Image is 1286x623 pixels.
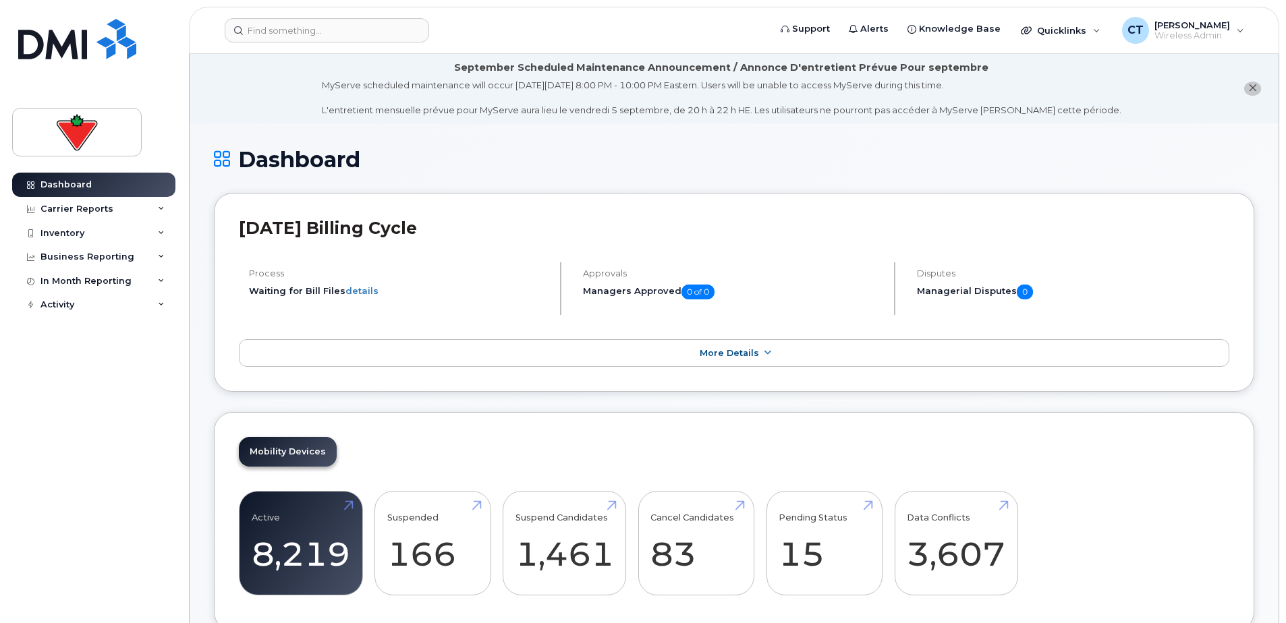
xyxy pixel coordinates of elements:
div: MyServe scheduled maintenance will occur [DATE][DATE] 8:00 PM - 10:00 PM Eastern. Users will be u... [322,79,1121,117]
a: Cancel Candidates 83 [650,499,742,588]
a: Suspended 166 [387,499,478,588]
h2: [DATE] Billing Cycle [239,218,1229,238]
li: Waiting for Bill Files [249,285,549,297]
span: 0 [1017,285,1033,299]
div: September Scheduled Maintenance Announcement / Annonce D'entretient Prévue Pour septembre [454,61,988,75]
h5: Managers Approved [583,285,883,299]
h4: Approvals [583,268,883,278]
h4: Disputes [917,268,1229,278]
span: 0 of 0 [681,285,715,299]
a: Data Conflicts 3,607 [907,499,1005,588]
a: details [345,285,379,296]
span: More Details [700,348,759,358]
a: Suspend Candidates 1,461 [515,499,614,588]
a: Active 8,219 [252,499,350,588]
h1: Dashboard [214,148,1254,171]
a: Mobility Devices [239,437,337,467]
h4: Process [249,268,549,278]
a: Pending Status 15 [779,499,870,588]
button: close notification [1244,82,1261,96]
h5: Managerial Disputes [917,285,1229,299]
